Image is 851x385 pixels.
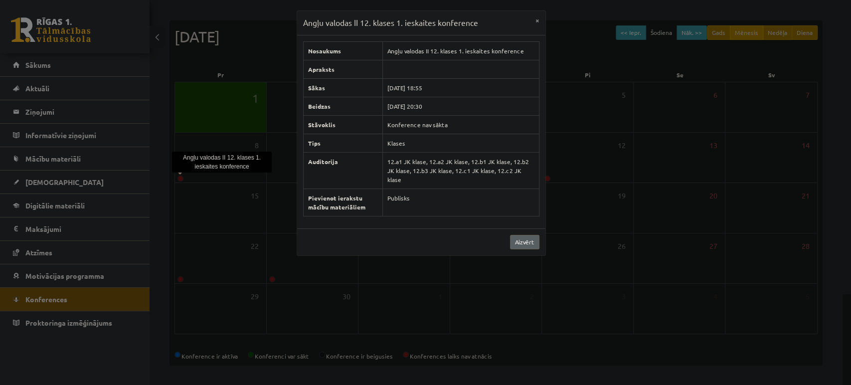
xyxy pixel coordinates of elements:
[304,115,383,134] th: Stāvoklis
[304,60,383,78] th: Apraksts
[172,152,272,173] div: Angļu valodas II 12. klases 1. ieskaites konference
[304,189,383,216] th: Pievienot ierakstu mācību materiāliem
[382,134,539,152] td: Klases
[382,78,539,97] td: [DATE] 18:55
[303,17,478,29] h3: Angļu valodas II 12. klases 1. ieskaites konference
[382,115,539,134] td: Konference nav sākta
[304,152,383,189] th: Auditorija
[382,189,539,216] td: Publisks
[304,134,383,152] th: Tips
[304,41,383,60] th: Nosaukums
[382,97,539,115] td: [DATE] 20:30
[510,235,539,249] a: Aizvērt
[382,152,539,189] td: 12.a1 JK klase, 12.a2 JK klase, 12.b1 JK klase, 12.b2 JK klase, 12.b3 JK klase, 12.c1 JK klase, 1...
[304,97,383,115] th: Beidzas
[304,78,383,97] th: Sākas
[382,41,539,60] td: Angļu valodas II 12. klases 1. ieskaites konference
[529,11,545,30] button: ×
